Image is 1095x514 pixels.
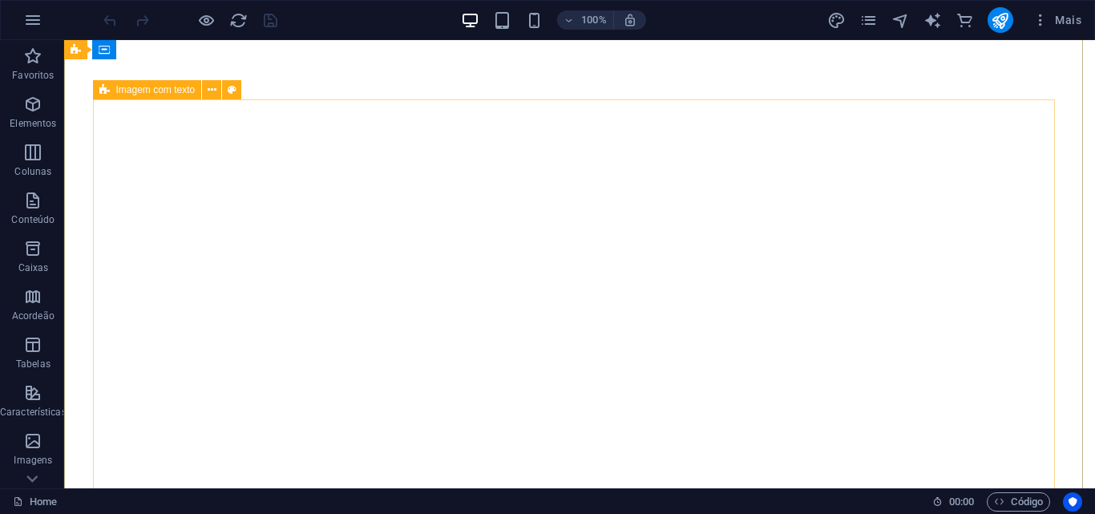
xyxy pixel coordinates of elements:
i: Design (Ctrl+Alt+Y) [827,11,846,30]
button: reload [228,10,248,30]
p: Favoritos [12,69,54,82]
button: Mais [1026,7,1088,33]
button: design [827,10,847,30]
button: text_generator [923,10,943,30]
i: e-Commerce [956,11,974,30]
p: Colunas [14,165,51,178]
p: Caixas [18,261,49,274]
p: Conteúdo [11,213,55,226]
button: publish [988,7,1013,33]
p: Imagens [14,454,52,467]
span: 00 00 [949,492,974,512]
p: Elementos [10,117,56,130]
button: pages [859,10,879,30]
i: Publicar [991,11,1009,30]
span: Mais [1032,12,1081,28]
p: Acordeão [12,310,55,322]
i: AI Writer [923,11,942,30]
h6: Tempo de sessão [932,492,975,512]
button: navigator [891,10,911,30]
span: Imagem com texto [116,85,196,95]
a: Clique para cancelar a seleção. Clique duas vezes para abrir as Páginas [13,492,57,512]
i: Ao redimensionar, ajusta automaticamente o nível de zoom para caber no dispositivo escolhido. [623,13,637,27]
button: Código [987,492,1050,512]
button: Usercentrics [1063,492,1082,512]
button: 100% [557,10,614,30]
h6: 100% [581,10,607,30]
i: Páginas (Ctrl+Alt+S) [859,11,878,30]
span: Código [994,492,1043,512]
button: Clique aqui para sair do modo de visualização e continuar editando [196,10,216,30]
i: Recarregar página [229,11,248,30]
i: Navegador [891,11,910,30]
p: Tabelas [16,358,51,370]
button: commerce [956,10,975,30]
span: : [960,496,963,508]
